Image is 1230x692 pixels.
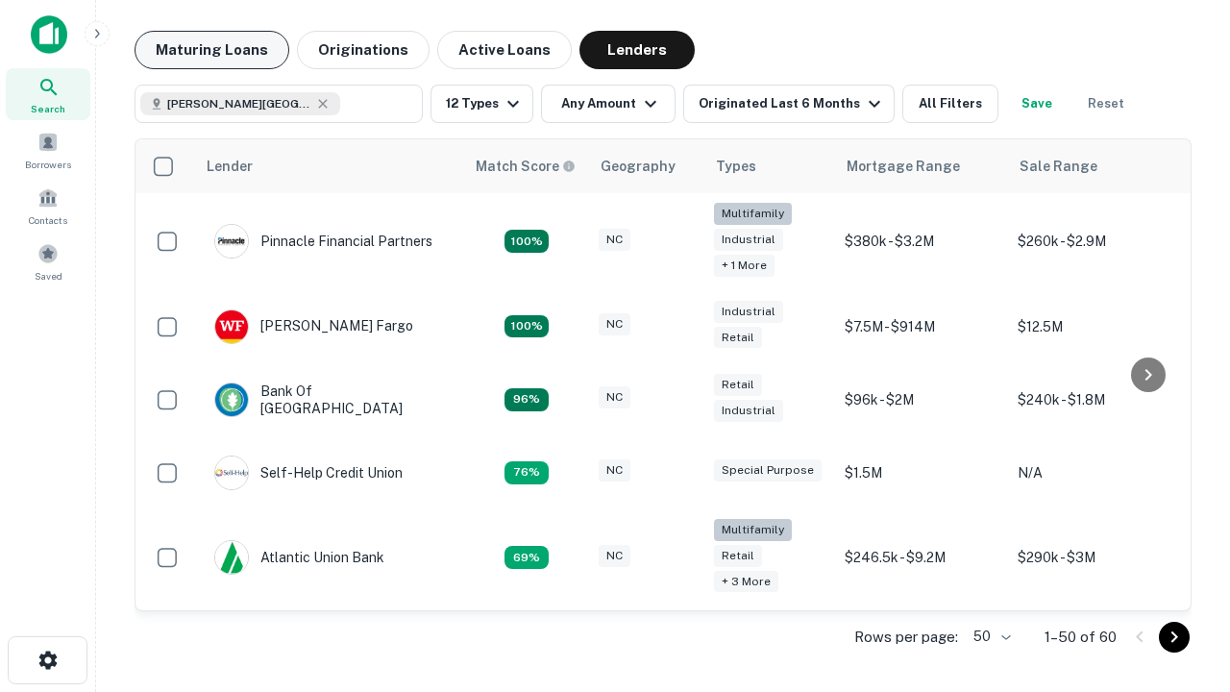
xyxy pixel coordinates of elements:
div: Bank Of [GEOGRAPHIC_DATA] [214,383,445,417]
a: Search [6,68,90,120]
button: Active Loans [437,31,572,69]
div: Matching Properties: 14, hasApolloMatch: undefined [504,388,549,411]
img: picture [215,457,248,489]
div: Sale Range [1020,155,1097,178]
span: Contacts [29,212,67,228]
td: $12.5M [1008,290,1181,363]
a: Saved [6,235,90,287]
div: Retail [714,545,762,567]
div: [PERSON_NAME] Fargo [214,309,413,344]
div: Retail [714,327,762,349]
img: picture [215,310,248,343]
img: picture [215,383,248,416]
div: Pinnacle Financial Partners [214,224,432,259]
div: Matching Properties: 10, hasApolloMatch: undefined [504,546,549,569]
div: Industrial [714,301,783,323]
a: Contacts [6,180,90,232]
span: Borrowers [25,157,71,172]
td: $246.5k - $9.2M [835,509,1008,606]
th: Capitalize uses an advanced AI algorithm to match your search with the best lender. The match sco... [464,139,589,193]
img: capitalize-icon.png [31,15,67,54]
img: picture [215,541,248,574]
div: NC [599,313,630,335]
div: Multifamily [714,519,792,541]
div: NC [599,386,630,408]
div: Matching Properties: 26, hasApolloMatch: undefined [504,230,549,253]
td: $240k - $1.8M [1008,363,1181,436]
div: Geography [601,155,676,178]
th: Sale Range [1008,139,1181,193]
div: + 3 more [714,571,778,593]
p: Rows per page: [854,626,958,649]
th: Types [704,139,835,193]
iframe: Chat Widget [1134,477,1230,569]
div: Industrial [714,400,783,422]
div: + 1 more [714,255,775,277]
td: $96k - $2M [835,363,1008,436]
button: 12 Types [430,85,533,123]
button: All Filters [902,85,998,123]
span: Search [31,101,65,116]
div: Retail [714,374,762,396]
div: Matching Properties: 15, hasApolloMatch: undefined [504,315,549,338]
div: Capitalize uses an advanced AI algorithm to match your search with the best lender. The match sco... [476,156,576,177]
div: Matching Properties: 11, hasApolloMatch: undefined [504,461,549,484]
div: Types [716,155,756,178]
img: picture [215,225,248,258]
div: Originated Last 6 Months [699,92,886,115]
div: NC [599,229,630,251]
span: [PERSON_NAME][GEOGRAPHIC_DATA], [GEOGRAPHIC_DATA] [167,95,311,112]
div: Multifamily [714,203,792,225]
td: $260k - $2.9M [1008,193,1181,290]
th: Geography [589,139,704,193]
div: Mortgage Range [847,155,960,178]
div: Industrial [714,229,783,251]
button: Lenders [579,31,695,69]
div: Lender [207,155,253,178]
div: Self-help Credit Union [214,456,403,490]
td: $290k - $3M [1008,509,1181,606]
button: Save your search to get updates of matches that match your search criteria. [1006,85,1068,123]
button: Any Amount [541,85,676,123]
button: Go to next page [1159,622,1190,653]
td: $380k - $3.2M [835,193,1008,290]
th: Mortgage Range [835,139,1008,193]
button: Originations [297,31,430,69]
p: 1–50 of 60 [1045,626,1117,649]
td: $1.5M [835,436,1008,509]
div: Special Purpose [714,459,822,482]
a: Borrowers [6,124,90,176]
div: Atlantic Union Bank [214,540,384,575]
th: Lender [195,139,464,193]
div: 50 [966,623,1014,651]
span: Saved [35,268,62,284]
td: N/A [1008,436,1181,509]
div: NC [599,459,630,482]
button: Originated Last 6 Months [683,85,895,123]
button: Maturing Loans [135,31,289,69]
div: NC [599,545,630,567]
h6: Match Score [476,156,572,177]
td: $7.5M - $914M [835,290,1008,363]
button: Reset [1075,85,1137,123]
